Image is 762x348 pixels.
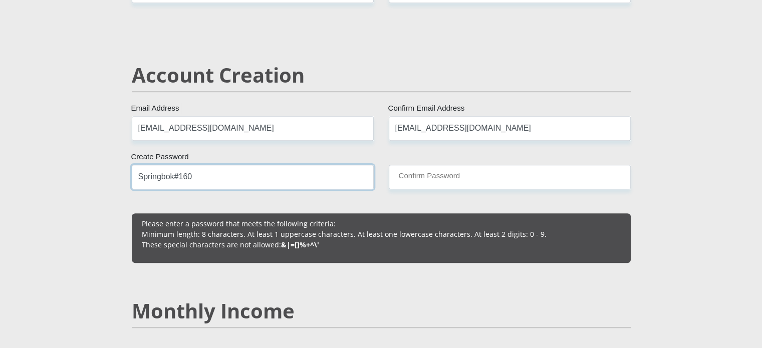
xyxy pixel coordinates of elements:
h2: Account Creation [132,63,631,87]
input: Confirm Email Address [389,116,631,141]
h2: Monthly Income [132,299,631,323]
input: Confirm Password [389,165,631,189]
b: &|=[]%+^\' [281,240,319,249]
p: Please enter a password that meets the following criteria: Minimum length: 8 characters. At least... [142,218,621,250]
input: Email Address [132,116,374,141]
input: Create Password [132,165,374,189]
